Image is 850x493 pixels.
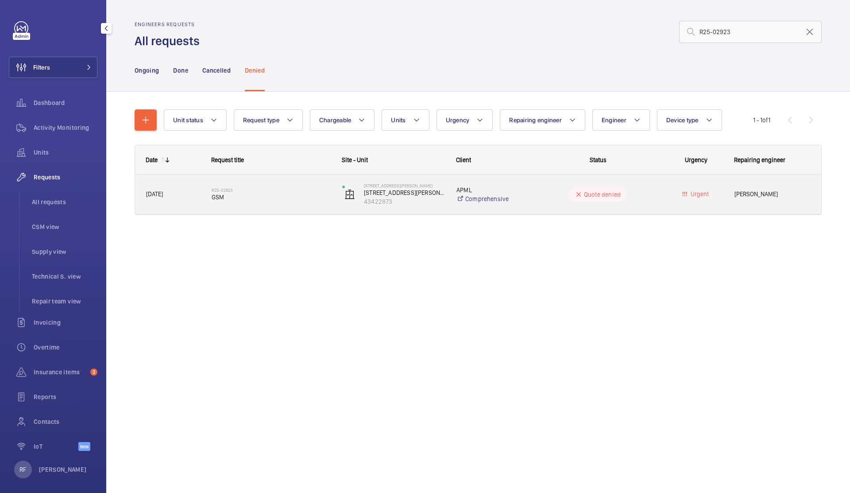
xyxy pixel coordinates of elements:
[90,369,97,376] span: 2
[34,343,97,352] span: Overtime
[753,117,770,123] span: 1 - 1 1
[666,116,699,124] span: Device type
[34,123,97,132] span: Activity Monitoring
[34,417,97,426] span: Contacts
[734,156,785,163] span: Repairing engineer
[33,63,50,72] span: Filters
[234,109,303,131] button: Request type
[382,109,429,131] button: Units
[34,368,87,377] span: Insurance items
[212,187,331,193] h2: R25-02923
[245,66,265,75] p: Denied
[202,66,231,75] p: Cancelled
[212,193,331,202] span: GSM
[592,109,650,131] button: Engineer
[734,189,810,199] span: [PERSON_NAME]
[364,197,445,206] p: 43422873
[243,116,279,124] span: Request type
[456,194,527,203] a: Comprehensive
[173,66,188,75] p: Done
[135,21,205,27] h2: Engineers requests
[34,392,97,401] span: Reports
[32,297,97,306] span: Repair team view
[310,109,375,131] button: Chargeable
[135,66,159,75] p: Ongoing
[146,190,163,198] span: [DATE]
[34,98,97,107] span: Dashboard
[446,116,470,124] span: Urgency
[364,183,445,188] p: [STREET_ADDRESS][PERSON_NAME]
[364,188,445,197] p: [STREET_ADDRESS][PERSON_NAME]
[32,198,97,206] span: All requests
[437,109,493,131] button: Urgency
[32,247,97,256] span: Supply view
[342,156,368,163] span: Site - Unit
[344,189,355,200] img: elevator.svg
[456,156,471,163] span: Client
[602,116,626,124] span: Engineer
[34,148,97,157] span: Units
[211,156,244,163] span: Request title
[9,57,97,78] button: Filters
[34,442,78,451] span: IoT
[590,156,607,163] span: Status
[34,173,97,182] span: Requests
[762,116,768,124] span: of
[500,109,585,131] button: Repairing engineer
[657,109,722,131] button: Device type
[509,116,562,124] span: Repairing engineer
[32,222,97,231] span: CSM view
[39,465,87,474] p: [PERSON_NAME]
[685,156,707,163] span: Urgency
[34,318,97,327] span: Invoicing
[456,186,527,194] p: APML
[146,156,158,163] div: Date
[19,465,26,474] p: RF
[135,33,205,49] h1: All requests
[689,190,709,198] span: Urgent
[78,442,90,451] span: Beta
[32,272,97,281] span: Technical S. view
[391,116,406,124] span: Units
[584,190,621,199] p: Quote denied
[173,116,203,124] span: Unit status
[164,109,227,131] button: Unit status
[319,116,352,124] span: Chargeable
[679,21,822,43] input: Search by request number or quote number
